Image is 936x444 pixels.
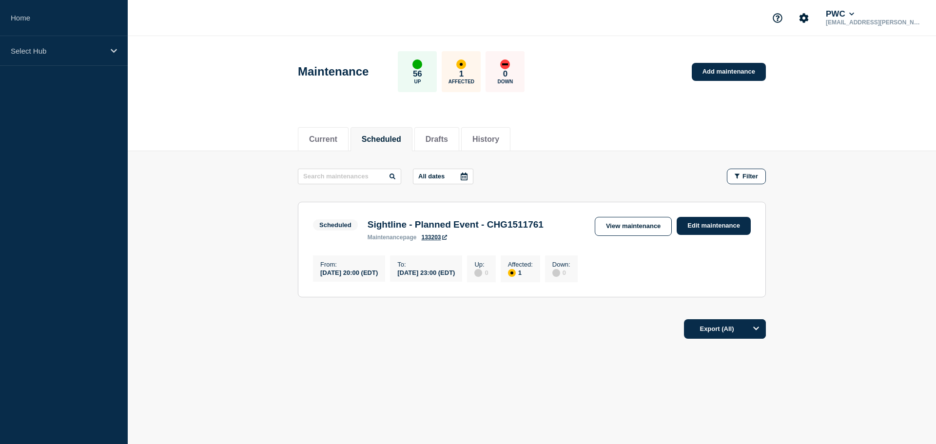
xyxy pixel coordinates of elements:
input: Search maintenances [298,169,401,184]
button: History [472,135,499,144]
button: Drafts [426,135,448,144]
span: maintenance [368,234,403,241]
p: From : [320,261,378,268]
p: [EMAIL_ADDRESS][PERSON_NAME][PERSON_NAME][DOMAIN_NAME] [824,19,925,26]
h1: Maintenance [298,65,369,78]
p: To : [397,261,455,268]
button: Current [309,135,337,144]
p: 56 [413,69,422,79]
p: Down [498,79,513,84]
span: Filter [742,173,758,180]
div: up [412,59,422,69]
p: Up [414,79,421,84]
p: Up : [474,261,488,268]
a: Edit maintenance [677,217,751,235]
div: disabled [552,269,560,277]
a: 133203 [421,234,447,241]
button: Options [746,319,766,339]
button: Account settings [794,8,814,28]
p: page [368,234,417,241]
p: 0 [503,69,507,79]
p: Down : [552,261,570,268]
div: down [500,59,510,69]
div: 0 [474,268,488,277]
p: Select Hub [11,47,104,55]
button: All dates [413,169,473,184]
a: Add maintenance [692,63,766,81]
p: 1 [459,69,464,79]
h3: Sightline - Planned Event - CHG1511761 [368,219,544,230]
button: Scheduled [362,135,401,144]
div: 0 [552,268,570,277]
div: affected [456,59,466,69]
p: Affected : [508,261,533,268]
div: affected [508,269,516,277]
button: PWC [824,9,856,19]
div: [DATE] 23:00 (EDT) [397,268,455,276]
div: Scheduled [319,221,351,229]
p: Affected [448,79,474,84]
a: View maintenance [595,217,672,236]
p: All dates [418,173,445,180]
div: 1 [508,268,533,277]
div: [DATE] 20:00 (EDT) [320,268,378,276]
button: Filter [727,169,766,184]
button: Support [767,8,788,28]
div: disabled [474,269,482,277]
button: Export (All) [684,319,766,339]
